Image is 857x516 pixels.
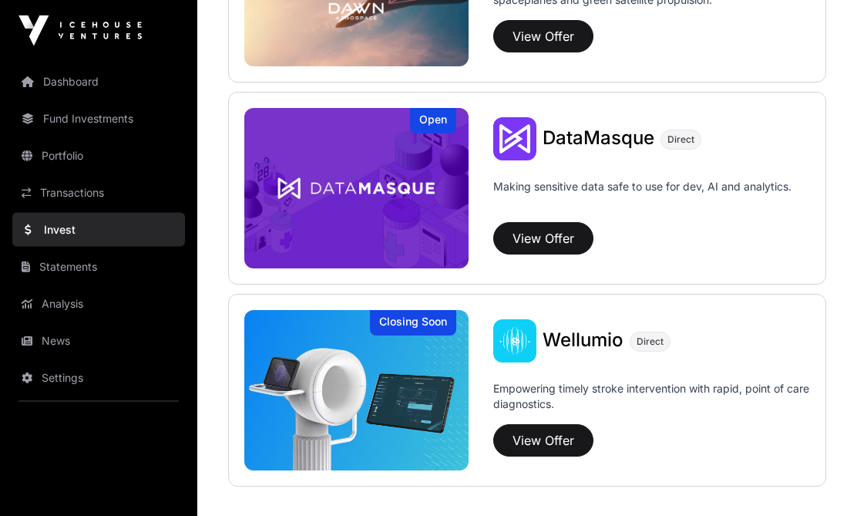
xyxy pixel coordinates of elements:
div: Closing Soon [370,311,456,336]
img: DataMasque [244,109,469,269]
a: DataMasqueOpen [244,109,469,269]
iframe: Chat Widget [780,442,857,516]
button: View Offer [493,425,593,457]
img: Wellumio [493,320,536,363]
a: Invest [12,213,185,247]
a: WellumioClosing Soon [244,311,469,471]
a: Wellumio [543,332,623,352]
a: DataMasque [543,130,654,150]
span: Wellumio [543,329,623,352]
div: Open [410,109,456,134]
a: News [12,324,185,358]
img: DataMasque [493,118,536,161]
img: Icehouse Ventures Logo [18,15,142,46]
a: Settings [12,361,185,395]
a: Dashboard [12,65,185,99]
a: Portfolio [12,139,185,173]
a: Analysis [12,287,185,321]
span: Direct [637,336,664,349]
span: Direct [667,134,694,147]
a: Fund Investments [12,102,185,136]
p: Empowering timely stroke intervention with rapid, point of care diagnostics. [493,382,810,419]
p: Making sensitive data safe to use for dev, AI and analytics. [493,180,791,217]
a: Transactions [12,176,185,210]
button: View Offer [493,223,593,255]
a: Statements [12,250,185,284]
span: DataMasque [543,127,654,150]
button: View Offer [493,21,593,53]
img: Wellumio [244,311,469,471]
